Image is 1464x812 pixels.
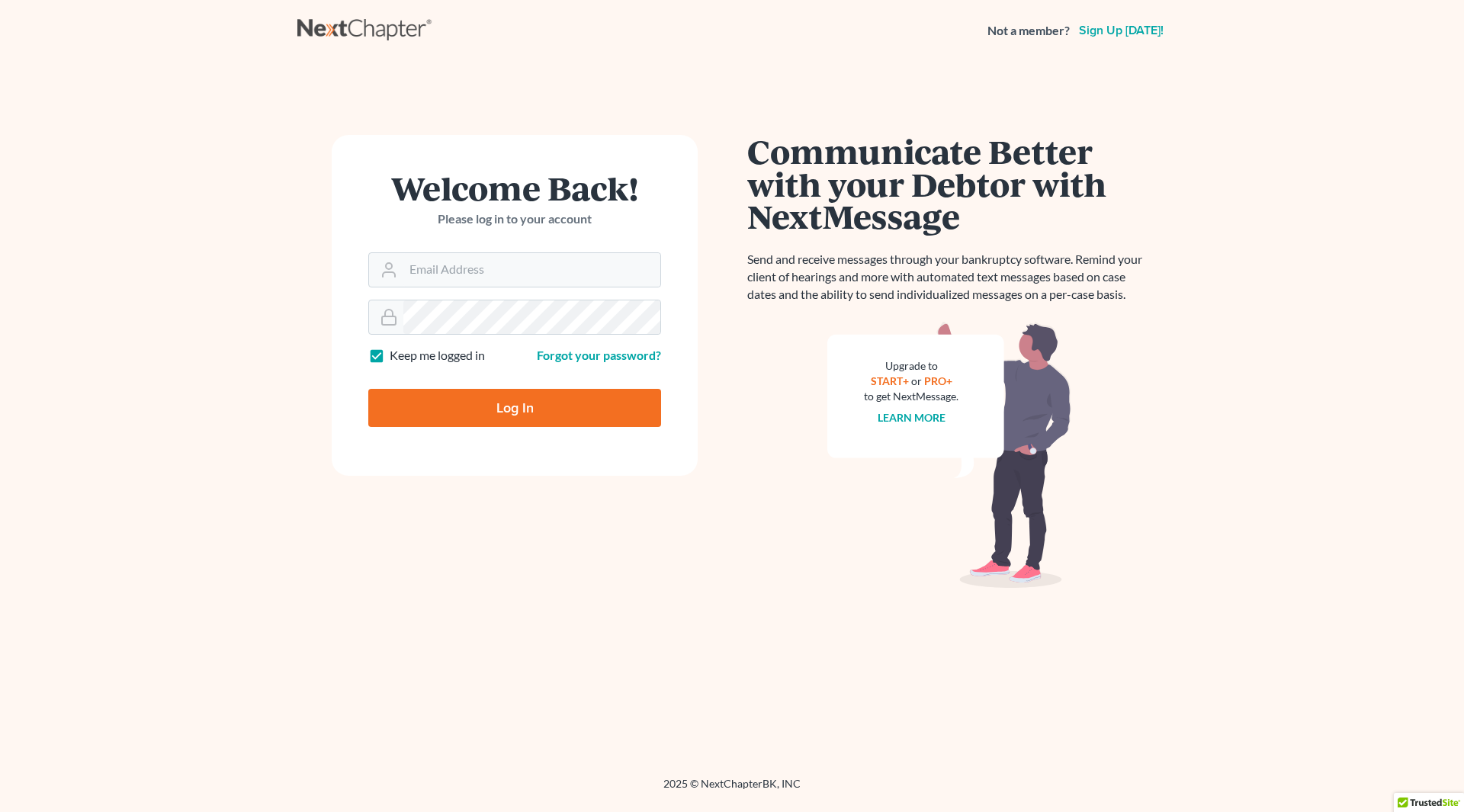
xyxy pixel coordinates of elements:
[368,172,661,204] h1: Welcome Back!
[747,251,1151,303] p: Send and receive messages through your bankruptcy software. Remind your client of hearings and mo...
[911,374,922,387] span: or
[747,135,1151,233] h1: Communicate Better with your Debtor with NextMessage
[987,22,1070,40] strong: Not a member?
[368,389,661,427] input: Log In
[390,347,485,364] label: Keep me logged in
[871,374,909,387] a: START+
[1076,24,1167,37] a: Sign up [DATE]!
[924,374,952,387] a: PRO+
[297,776,1167,804] div: 2025 © NextChapterBK, INC
[403,253,660,287] input: Email Address
[827,322,1071,589] img: nextmessage_bg-59042aed3d76b12b5cd301f8e5b87938c9018125f34e5fa2b7a6b67550977c72.svg
[537,348,661,362] a: Forgot your password?
[864,358,958,374] div: Upgrade to
[368,210,661,228] p: Please log in to your account
[878,411,945,424] a: Learn more
[864,389,958,404] div: to get NextMessage.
